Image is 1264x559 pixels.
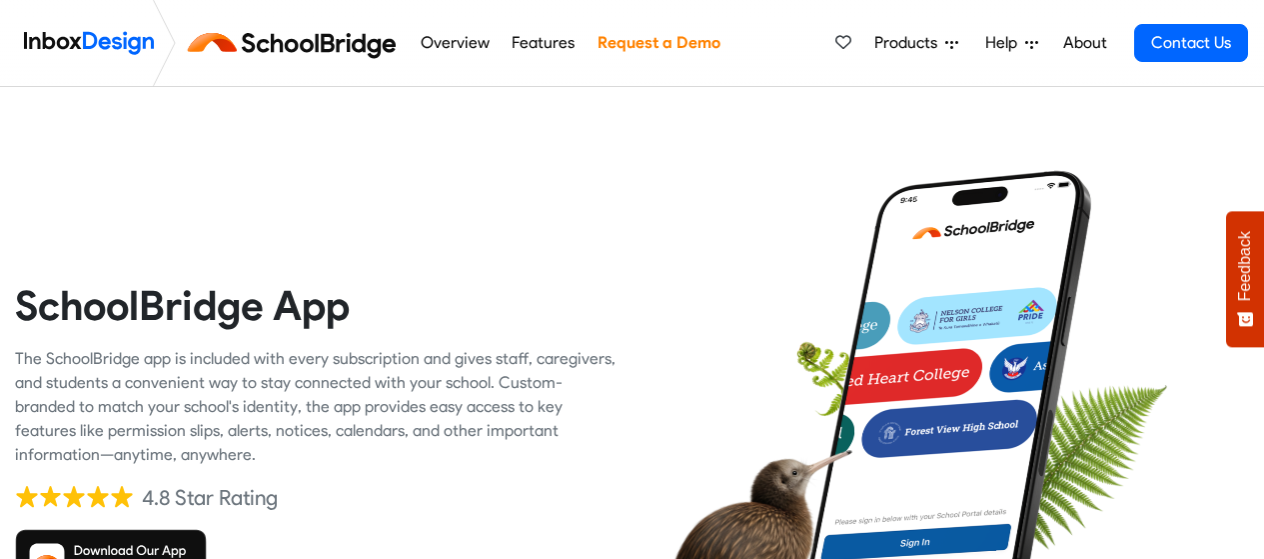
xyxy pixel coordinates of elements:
[1134,24,1248,62] a: Contact Us
[592,23,725,63] a: Request a Demo
[1057,23,1112,63] a: About
[1226,211,1264,347] button: Feedback - Show survey
[415,23,495,63] a: Overview
[142,483,278,513] div: 4.8 Star Rating
[184,19,409,67] img: schoolbridge logo
[985,31,1025,55] span: Help
[866,23,966,63] a: Products
[874,31,945,55] span: Products
[977,23,1046,63] a: Help
[15,280,618,331] heading: SchoolBridge App
[507,23,581,63] a: Features
[15,347,618,467] div: The SchoolBridge app is included with every subscription and gives staff, caregivers, and student...
[1236,231,1254,301] span: Feedback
